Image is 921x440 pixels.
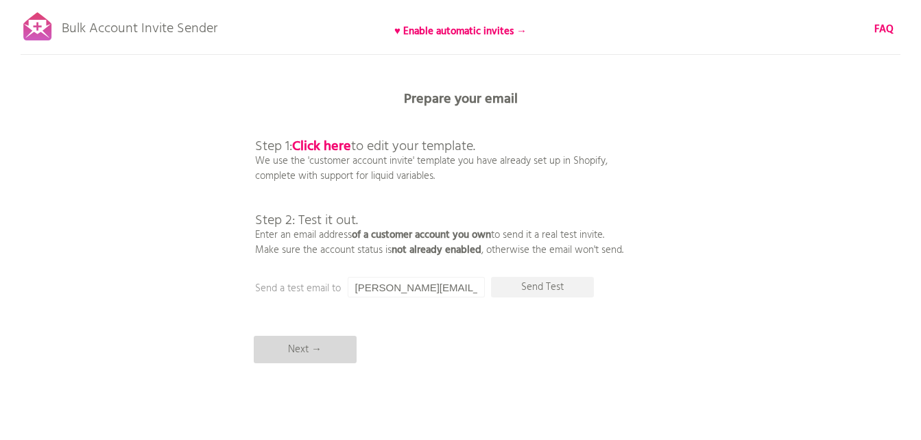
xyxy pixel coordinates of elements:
span: Step 2: Test it out. [255,210,358,232]
b: Prepare your email [404,88,518,110]
a: Click here [292,136,351,158]
p: Next → [254,336,357,363]
p: Send Test [491,277,594,297]
p: Bulk Account Invite Sender [62,8,217,42]
b: not already enabled [392,242,481,258]
span: Step 1: to edit your template. [255,136,475,158]
a: FAQ [874,22,894,37]
p: We use the 'customer account invite' template you have already set up in Shopify, complete with s... [255,110,623,258]
b: FAQ [874,21,894,38]
b: ♥ Enable automatic invites → [394,23,527,40]
p: Send a test email to [255,281,529,296]
b: of a customer account you own [352,227,491,243]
